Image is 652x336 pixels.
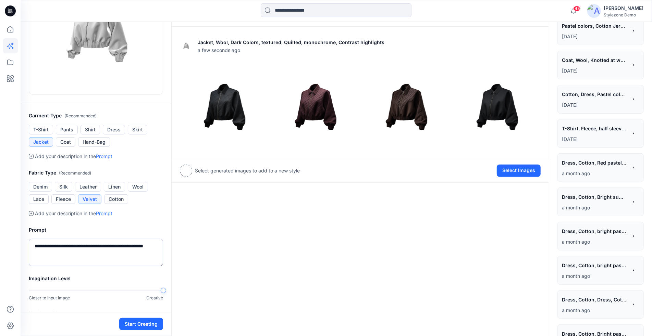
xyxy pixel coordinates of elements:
p: September 19, 2025 [562,67,628,75]
button: Velvet [78,194,101,204]
span: T-Shirt, Fleece, half sleeve, Solid color, pastels, blocking [562,124,627,133]
p: Creative [146,295,163,301]
span: Dress, Cotton, Bright summer pastel colors, solid fabric, contrast tapes [562,192,627,202]
button: Fleece [51,194,75,204]
button: Shirt [81,125,100,134]
img: 3.png [453,63,540,150]
button: Hand-Bag [78,137,110,147]
span: Pastel colors, Cotton Jersey shell, Rib cuffs, Rib Waistband, Contrast blocking, piping, binding [562,21,627,31]
h2: Number of Images [29,310,163,318]
p: August 19, 2025 [562,306,628,314]
button: Silk [55,182,72,192]
p: September 22, 2025 [562,33,628,41]
img: 2.png [362,63,450,150]
button: Pants [56,125,78,134]
span: 43 [573,6,581,11]
a: Prompt [96,153,112,159]
span: Dress, Cotton, bright pastel colors, all over print [562,226,627,236]
span: Dress, Cotton, bright pastel colors, all over print [562,260,627,270]
button: Lace [29,194,49,204]
button: Wool [128,182,148,192]
img: avatar [587,4,601,18]
div: Stylezone Demo [604,12,643,17]
p: Select generated images to add to a new style [195,167,300,175]
span: Cotton, Dress, Pastel colored, Long dress, elasticated waistband, Binding, Loop Buttons, [562,89,627,99]
img: 0.png [180,63,268,150]
p: Jacket, Wool, Dark Colors, textured, Quilted, monochrome, Contrast highlights [198,38,384,47]
span: ( Recommended ) [59,170,91,176]
p: Closer to input image [29,295,70,301]
p: September 09, 2025 [562,135,628,143]
button: Start Creating [119,318,163,330]
button: Dress [103,125,125,134]
p: Add your description in the [35,209,112,218]
button: Select Images [497,165,541,177]
img: eyJhbGciOiJIUzI1NiIsImtpZCI6IjAiLCJ0eXAiOiJKV1QifQ.eyJkYXRhIjp7InR5cGUiOiJzdG9yYWdlIiwicGF0aCI6In... [180,40,192,52]
button: Denim [29,182,52,192]
h2: Imagination Level [29,274,163,283]
span: Dress, Cotton, Red pastel tonal colors, solid fabric, contrast tapes, Belt [562,158,627,168]
button: Skirt [128,125,147,134]
img: 1.png [271,63,358,150]
div: [PERSON_NAME] [604,4,643,12]
button: Jacket [29,137,53,147]
p: August 20, 2025 [562,272,628,280]
button: Coat [56,137,75,147]
p: September 09, 2025 [562,101,628,109]
span: Coat, Wool, Knotted at waist, Dark colors, Contrast piping, Binding, Contrast printed lining, [562,55,627,65]
button: Cotton [104,194,128,204]
p: August 20, 2025 [562,238,628,246]
h2: Garment Type [29,112,163,120]
button: T-Shirt [29,125,53,134]
p: August 22, 2025 [562,204,628,212]
span: Dress, Cotton, Dress, Cotton, Bright pastel summer color, abstract printed dresS [562,295,627,305]
a: Prompt [96,210,112,216]
button: Linen [104,182,125,192]
span: a few seconds ago [198,47,384,54]
h2: Prompt [29,226,163,234]
button: Leather [75,182,101,192]
p: August 22, 2025 [562,169,628,178]
h2: Fabric Type [29,169,163,177]
p: Add your description in the [35,152,112,160]
span: ( Recommended ) [64,113,97,118]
